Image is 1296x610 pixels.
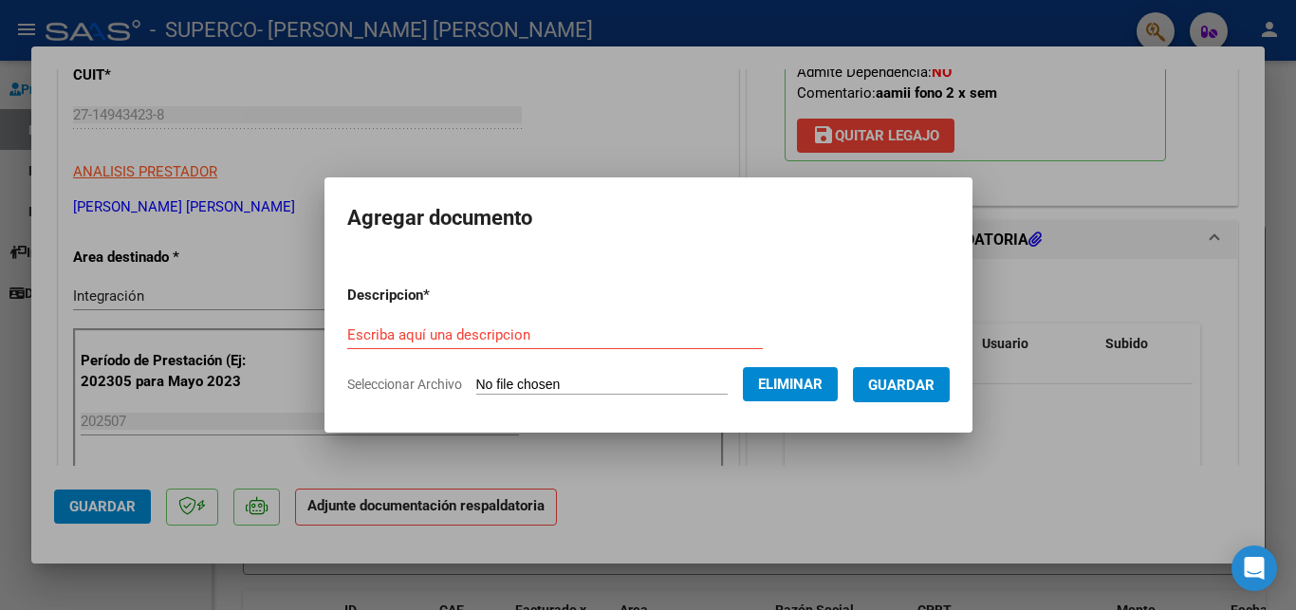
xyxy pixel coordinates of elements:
h2: Agregar documento [347,200,950,236]
p: Descripcion [347,285,528,306]
button: Eliminar [743,367,838,401]
span: Seleccionar Archivo [347,377,462,392]
div: Open Intercom Messenger [1231,545,1277,591]
button: Guardar [853,367,950,402]
span: Eliminar [758,376,823,393]
span: Guardar [868,377,935,394]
